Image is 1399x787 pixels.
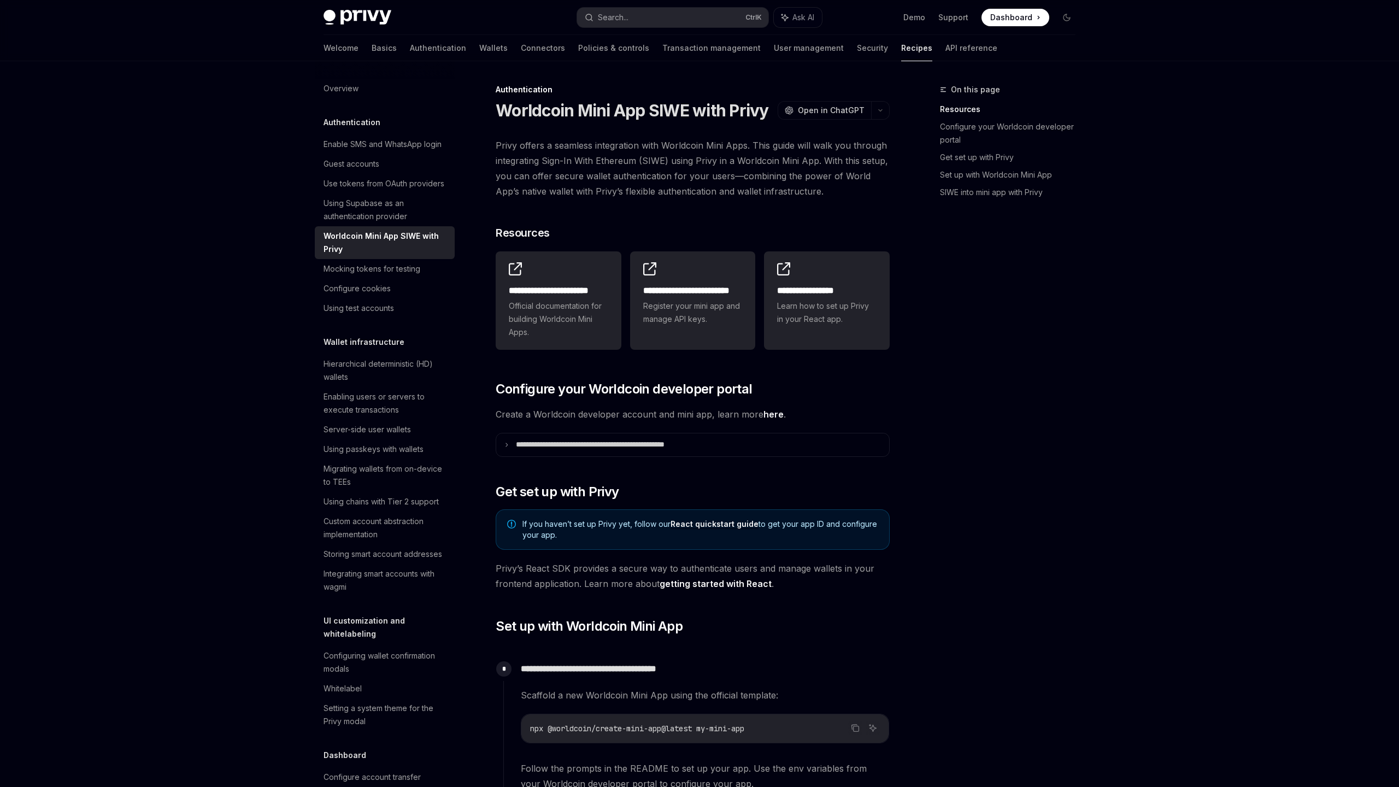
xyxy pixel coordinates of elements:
h5: UI customization and whitelabeling [324,614,455,641]
span: Get set up with Privy [496,483,619,501]
a: Using chains with Tier 2 support [315,492,455,512]
a: Integrating smart accounts with wagmi [315,564,455,597]
h5: Dashboard [324,749,366,762]
div: Hierarchical deterministic (HD) wallets [324,357,448,384]
a: Custom account abstraction implementation [315,512,455,544]
a: Mocking tokens for testing [315,259,455,279]
span: Open in ChatGPT [798,105,865,116]
a: Whitelabel [315,679,455,698]
span: Scaffold a new Worldcoin Mini App using the official template: [521,688,889,703]
a: Server-side user wallets [315,420,455,439]
span: Privy offers a seamless integration with Worldcoin Mini Apps. This guide will walk you through in... [496,138,890,199]
div: Using passkeys with wallets [324,443,424,456]
span: Configure your Worldcoin developer portal [496,380,752,398]
a: Dashboard [981,9,1049,26]
a: Welcome [324,35,358,61]
span: Set up with Worldcoin Mini App [496,618,683,635]
div: Worldcoin Mini App SIWE with Privy [324,230,448,256]
a: API reference [945,35,997,61]
a: Policies & controls [578,35,649,61]
button: Ask AI [866,721,880,735]
div: Storing smart account addresses [324,548,442,561]
a: Support [938,12,968,23]
a: here [763,409,784,420]
div: Overview [324,82,358,95]
a: Wallets [479,35,508,61]
div: Using test accounts [324,302,394,315]
a: Enable SMS and WhatsApp login [315,134,455,154]
svg: Note [507,520,516,528]
a: Using Supabase as an authentication provider [315,193,455,226]
h5: Wallet infrastructure [324,336,404,349]
span: Ask AI [792,12,814,23]
div: Custom account abstraction implementation [324,515,448,541]
div: Guest accounts [324,157,379,171]
span: Resources [496,225,550,240]
a: Overview [315,79,455,98]
a: Get set up with Privy [940,149,1084,166]
a: Migrating wallets from on-device to TEEs [315,459,455,492]
a: Set up with Worldcoin Mini App [940,166,1084,184]
a: Enabling users or servers to execute transactions [315,387,455,420]
a: Use tokens from OAuth providers [315,174,455,193]
a: Configure account transfer [315,767,455,787]
a: Recipes [901,35,932,61]
div: Whitelabel [324,682,362,695]
a: Setting a system theme for the Privy modal [315,698,455,731]
span: Official documentation for building Worldcoin Mini Apps. [509,299,608,339]
a: Hierarchical deterministic (HD) wallets [315,354,455,387]
button: Open in ChatGPT [778,101,871,120]
button: Toggle dark mode [1058,9,1075,26]
a: getting started with React [660,578,772,590]
a: Storing smart account addresses [315,544,455,564]
div: Migrating wallets from on-device to TEEs [324,462,448,489]
div: Integrating smart accounts with wagmi [324,567,448,594]
span: Privy’s React SDK provides a secure way to authenticate users and manage wallets in your frontend... [496,561,890,591]
a: Guest accounts [315,154,455,174]
div: Using Supabase as an authentication provider [324,197,448,223]
a: Using passkeys with wallets [315,439,455,459]
a: React quickstart guide [671,519,759,529]
a: Demo [903,12,925,23]
span: npx @worldcoin/create-mini-app@latest my-mini-app [530,724,744,733]
span: Ctrl K [745,13,762,22]
a: Configure your Worldcoin developer portal [940,118,1084,149]
div: Search... [598,11,628,24]
span: Create a Worldcoin developer account and mini app, learn more . [496,407,890,422]
div: Use tokens from OAuth providers [324,177,444,190]
a: Authentication [410,35,466,61]
div: Setting a system theme for the Privy modal [324,702,448,728]
h5: Authentication [324,116,380,129]
div: Configuring wallet confirmation modals [324,649,448,676]
button: Search...CtrlK [577,8,768,27]
button: Copy the contents from the code block [848,721,862,735]
a: Transaction management [662,35,761,61]
a: Using test accounts [315,298,455,318]
span: On this page [951,83,1000,96]
div: Configure account transfer [324,771,421,784]
div: Enable SMS and WhatsApp login [324,138,442,151]
a: User management [774,35,844,61]
h1: Worldcoin Mini App SIWE with Privy [496,101,769,120]
div: Mocking tokens for testing [324,262,420,275]
div: Authentication [496,84,890,95]
div: Server-side user wallets [324,423,411,436]
div: Enabling users or servers to execute transactions [324,390,448,416]
img: dark logo [324,10,391,25]
span: Register your mini app and manage API keys. [643,299,743,326]
a: Worldcoin Mini App SIWE with Privy [315,226,455,259]
a: Connectors [521,35,565,61]
div: Configure cookies [324,282,391,295]
div: Using chains with Tier 2 support [324,495,439,508]
button: Ask AI [774,8,822,27]
a: Resources [940,101,1084,118]
a: Configuring wallet confirmation modals [315,646,455,679]
a: Basics [372,35,397,61]
a: Configure cookies [315,279,455,298]
a: SIWE into mini app with Privy [940,184,1084,201]
span: Dashboard [990,12,1032,23]
a: Security [857,35,888,61]
span: If you haven’t set up Privy yet, follow our to get your app ID and configure your app. [522,519,878,541]
span: Learn how to set up Privy in your React app. [777,299,877,326]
